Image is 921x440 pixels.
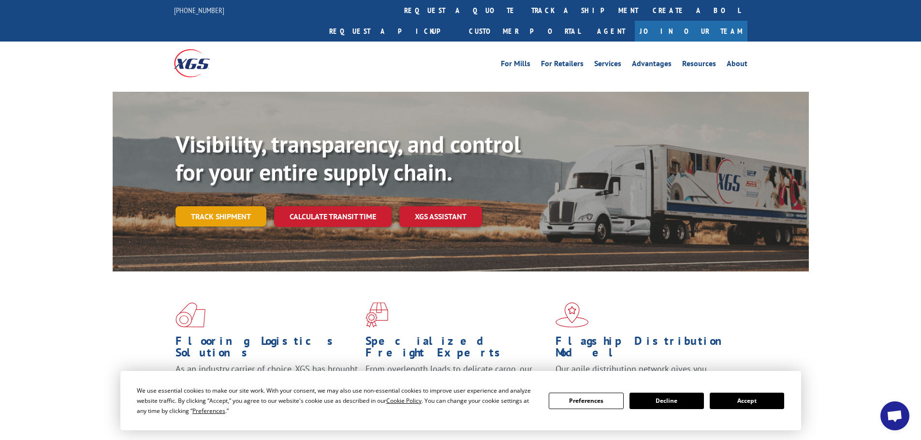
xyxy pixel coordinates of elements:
img: xgs-icon-focused-on-flooring-red [365,302,388,327]
span: As an industry carrier of choice, XGS has brought innovation and dedication to flooring logistics... [175,363,358,397]
img: xgs-icon-total-supply-chain-intelligence-red [175,302,205,327]
a: Track shipment [175,206,266,227]
p: From overlength loads to delicate cargo, our experienced staff knows the best way to move your fr... [365,363,548,406]
a: For Mills [501,60,530,71]
a: [PHONE_NUMBER] [174,5,224,15]
a: Advantages [632,60,672,71]
a: Calculate transit time [274,206,392,227]
a: Resources [682,60,716,71]
a: Services [594,60,621,71]
a: About [727,60,747,71]
a: Request a pickup [322,21,462,42]
a: Customer Portal [462,21,587,42]
span: Cookie Policy [386,397,422,405]
button: Preferences [549,393,623,409]
b: Visibility, transparency, and control for your entire supply chain. [175,129,521,187]
span: Preferences [192,407,225,415]
a: XGS ASSISTANT [399,206,482,227]
h1: Specialized Freight Experts [365,335,548,363]
button: Decline [629,393,704,409]
div: Open chat [880,401,909,430]
div: We use essential cookies to make our site work. With your consent, we may also use non-essential ... [137,385,537,416]
h1: Flooring Logistics Solutions [175,335,358,363]
a: For Retailers [541,60,584,71]
button: Accept [710,393,784,409]
a: Agent [587,21,635,42]
a: Join Our Team [635,21,747,42]
h1: Flagship Distribution Model [556,335,738,363]
span: Our agile distribution network gives you nationwide inventory management on demand. [556,363,733,386]
img: xgs-icon-flagship-distribution-model-red [556,302,589,327]
div: Cookie Consent Prompt [120,371,801,430]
